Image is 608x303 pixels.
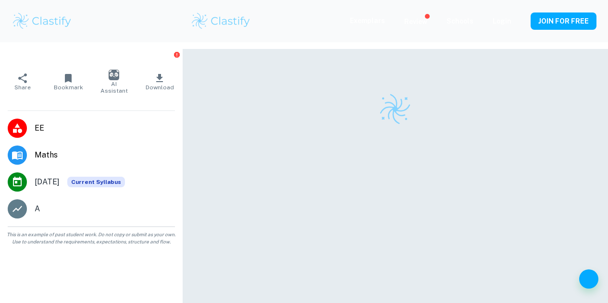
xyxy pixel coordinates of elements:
span: EE [35,122,175,134]
button: AI Assistant [91,68,137,95]
button: Report issue [174,51,181,58]
span: Bookmark [54,84,83,91]
span: This is an example of past student work. Do not copy or submit as your own. Use to understand the... [4,231,179,245]
span: Share [14,84,31,91]
span: AI Assistant [97,81,131,94]
img: AI Assistant [109,70,119,80]
a: Schools [447,17,473,25]
p: Review [404,16,427,27]
span: Download [146,84,174,91]
button: JOIN FOR FREE [531,12,596,30]
p: Exemplars [350,15,385,26]
a: Login [493,17,511,25]
img: Clastify logo [12,12,73,31]
img: Clastify logo [378,92,412,126]
button: Download [137,68,183,95]
button: Help and Feedback [579,269,598,289]
span: Maths [35,149,175,161]
div: This exemplar is based on the current syllabus. Feel free to refer to it for inspiration/ideas wh... [67,177,125,187]
img: Clastify logo [190,12,251,31]
button: Bookmark [46,68,91,95]
span: [DATE] [35,176,60,188]
p: A [35,203,40,215]
span: Current Syllabus [67,177,125,187]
